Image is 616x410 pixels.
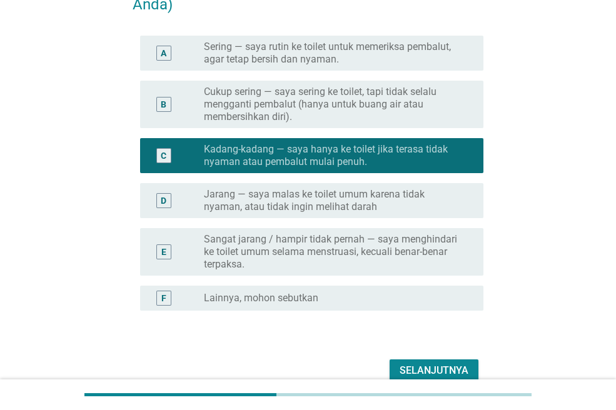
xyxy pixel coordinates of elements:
label: Sering — saya rutin ke toilet untuk memeriksa pembalut, agar tetap bersih dan nyaman. [204,41,463,66]
div: Selanjutnya [400,363,468,378]
button: Selanjutnya [390,359,478,382]
div: F [161,291,166,304]
label: Jarang — saya malas ke toilet umum karena tidak nyaman, atau tidak ingin melihat darah [204,188,463,213]
div: B [161,97,166,111]
label: Sangat jarang / hampir tidak pernah — saya menghindari ke toilet umum selama menstruasi, kecuali ... [204,233,463,271]
div: A [161,46,166,59]
label: Cukup sering — saya sering ke toilet, tapi tidak selalu mengganti pembalut (hanya untuk buang air... [204,86,463,123]
div: D [161,194,166,207]
label: Lainnya, mohon sebutkan [204,292,318,304]
div: E [161,245,166,258]
label: Kadang-kadang — saya hanya ke toilet jika terasa tidak nyaman atau pembalut mulai penuh. [204,143,463,168]
div: C [161,149,166,162]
